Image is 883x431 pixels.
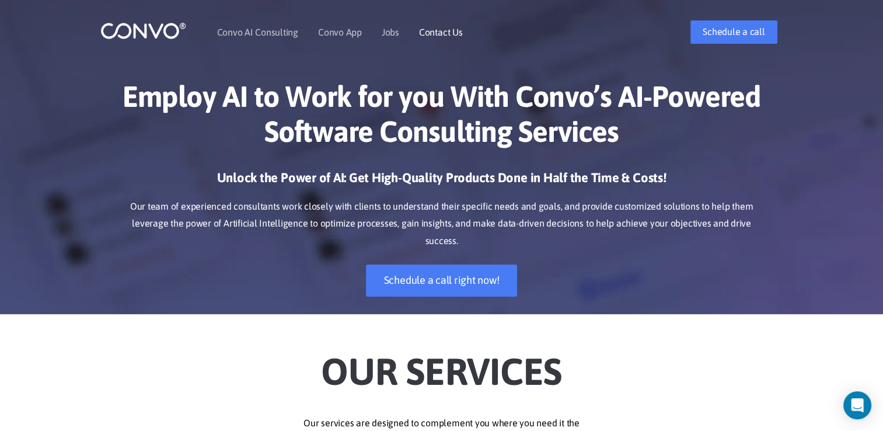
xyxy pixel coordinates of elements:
[118,198,766,251] p: Our team of experienced consultants work closely with clients to understand their specific needs ...
[118,79,766,158] h1: Employ AI to Work for you With Convo’s AI-Powered Software Consulting Services
[690,20,777,44] a: Schedule a call
[100,22,186,40] img: logo_1.png
[419,27,463,37] a: Contact Us
[217,27,298,37] a: Convo AI Consulting
[382,27,399,37] a: Jobs
[118,169,766,195] h3: Unlock the Power of AI: Get High-Quality Products Done in Half the Time & Costs!
[318,27,362,37] a: Convo App
[366,265,518,297] a: Schedule a call right now!
[843,391,871,419] div: Open Intercom Messenger
[118,332,766,397] h2: Our Services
